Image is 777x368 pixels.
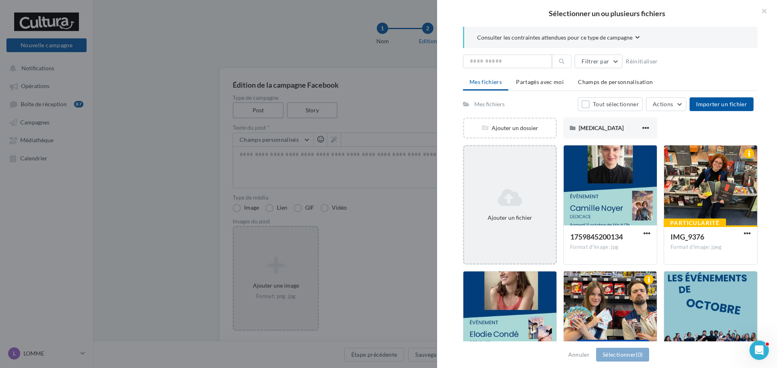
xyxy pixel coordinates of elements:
button: Filtrer par [575,55,622,68]
button: Sélectionner(0) [596,348,649,362]
div: Format d'image: jpg [570,244,650,251]
span: Champs de personnalisation [578,78,653,85]
span: Actions [653,101,673,107]
button: Actions [646,97,686,111]
span: [MEDICAL_DATA] [579,124,624,131]
iframe: Intercom live chat [749,341,769,360]
span: (0) [636,351,643,358]
button: Importer un fichier [690,97,754,111]
span: Importer un fichier [696,101,747,107]
div: Mes fichiers [474,100,505,108]
button: Consulter les contraintes attendues pour ce type de campagne [477,33,640,43]
button: Tout sélectionner [578,97,643,111]
div: Ajouter un dossier [464,124,556,132]
span: Consulter les contraintes attendues pour ce type de campagne [477,34,633,42]
h2: Sélectionner un ou plusieurs fichiers [450,10,764,17]
div: Ajouter un fichier [467,214,552,222]
span: Mes fichiers [469,78,502,85]
span: 1759845200134 [570,232,623,241]
div: Format d'image: jpeg [671,244,751,251]
button: Réinitialiser [622,57,661,66]
span: IMG_9376 [671,232,704,241]
span: Partagés avec moi [516,78,564,85]
button: Annuler [565,350,593,360]
div: Particularité [664,219,726,227]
